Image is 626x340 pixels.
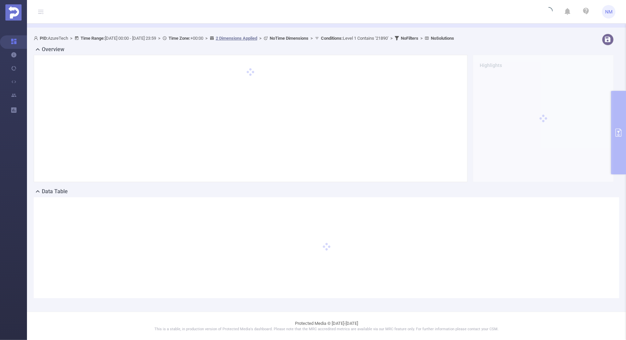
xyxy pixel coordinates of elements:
span: > [156,36,162,41]
b: No Time Dimensions [270,36,308,41]
b: No Filters [401,36,418,41]
span: AzureTech [DATE] 00:00 - [DATE] 23:59 +00:00 [34,36,454,41]
span: NM [605,5,613,19]
i: icon: user [34,36,40,40]
span: > [68,36,74,41]
span: Level 1 Contains '21890' [321,36,388,41]
b: No Solutions [431,36,454,41]
img: Protected Media [5,4,22,21]
span: > [257,36,264,41]
b: Time Zone: [169,36,190,41]
span: > [418,36,425,41]
h2: Data Table [42,188,68,196]
i: icon: loading [545,7,553,16]
b: PID: [40,36,48,41]
p: This is a stable, in production version of Protected Media's dashboard. Please note that the MRC ... [44,327,609,332]
span: > [203,36,210,41]
h2: Overview [42,45,64,54]
b: Time Range: [81,36,105,41]
span: > [388,36,395,41]
b: Conditions : [321,36,343,41]
u: 2 Dimensions Applied [216,36,257,41]
span: > [308,36,315,41]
